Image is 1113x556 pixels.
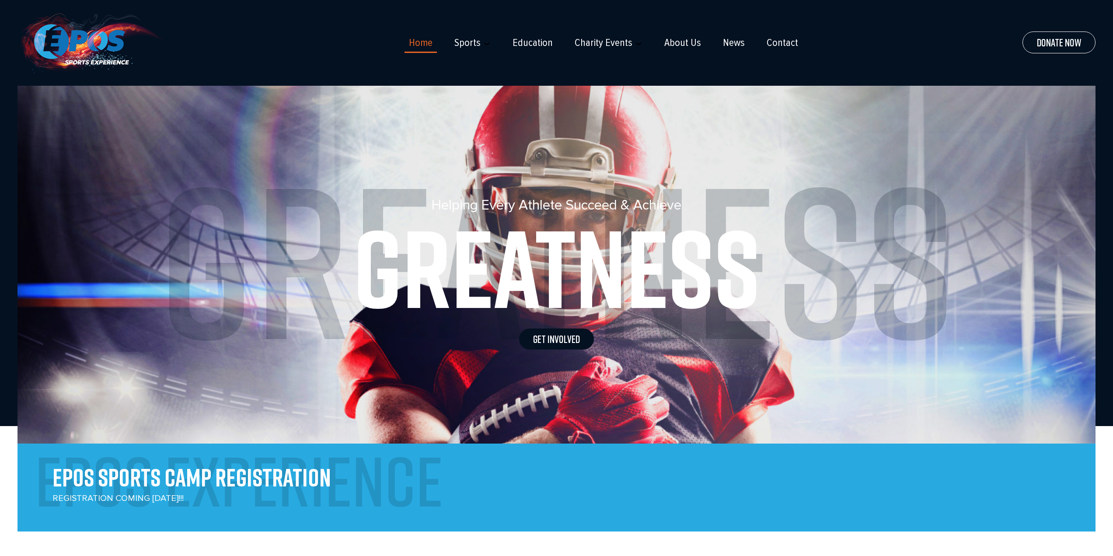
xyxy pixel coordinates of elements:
a: Home [409,37,433,49]
a: Charity Events [575,37,632,49]
h2: Epos Sports Camp Registration [52,444,331,490]
h1: Greatness [35,213,1078,323]
a: Get Involved [519,329,594,350]
h5: Helping Every Athlete Succeed & Achieve [35,197,1078,213]
p: REGISTRATION COMING [DATE]!!! [52,491,331,532]
a: Education [513,37,553,49]
a: News [723,37,745,49]
a: Donate Now [1022,31,1096,53]
a: Sports [454,37,481,49]
a: About Us [664,37,701,49]
a: Contact [767,37,798,49]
